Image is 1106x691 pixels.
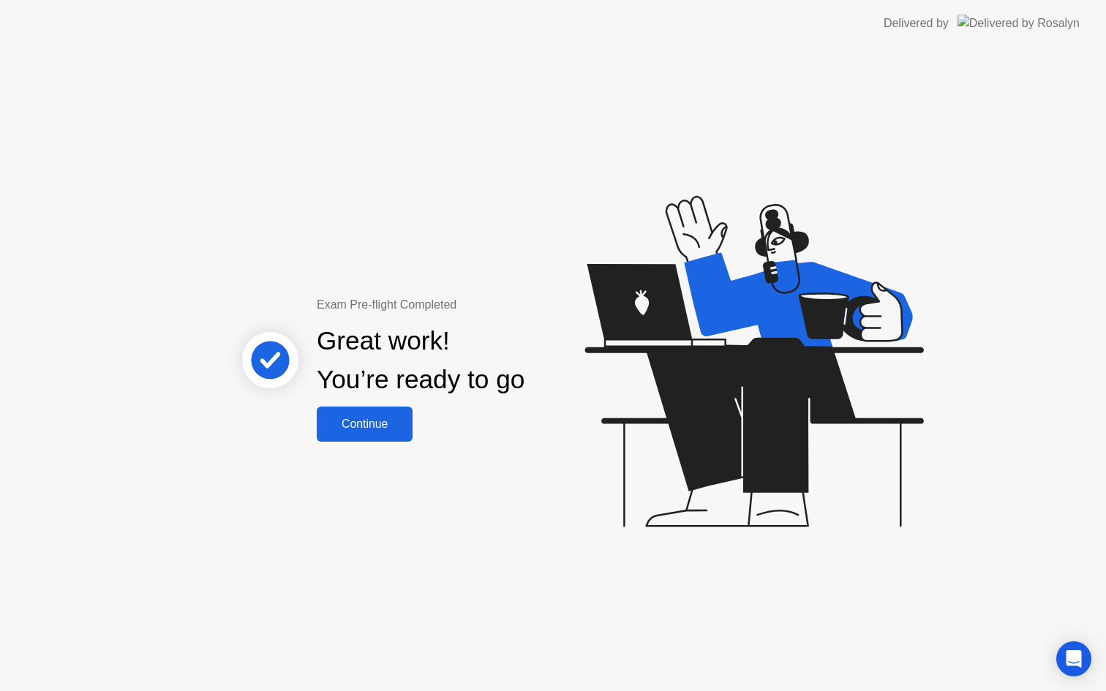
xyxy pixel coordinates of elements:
[884,15,949,32] div: Delivered by
[317,296,619,314] div: Exam Pre-flight Completed
[321,418,408,431] div: Continue
[317,407,413,442] button: Continue
[317,322,524,399] div: Great work! You’re ready to go
[1056,641,1091,676] div: Open Intercom Messenger
[958,15,1080,31] img: Delivered by Rosalyn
